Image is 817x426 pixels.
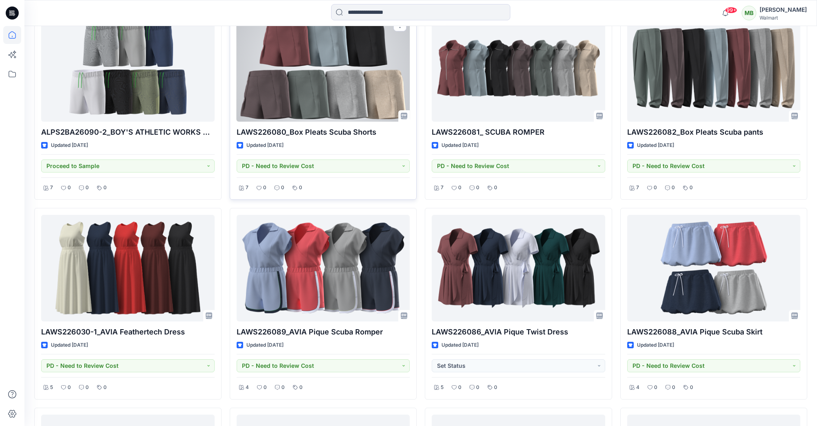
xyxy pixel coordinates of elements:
[51,341,88,350] p: Updated [DATE]
[41,15,215,122] a: ALPS2BA26090-2_BOY'S ATHLETIC WORKS SOCCER STRETCH WOVEN UNLINED SHORT-5'' INSEAM OPTION 2
[237,326,410,338] p: LAWS226089_AVIA Pique Scuba Romper
[690,184,693,192] p: 0
[760,5,807,15] div: [PERSON_NAME]
[237,215,410,321] a: LAWS226089_AVIA Pique Scuba Romper
[237,127,410,138] p: LAWS226080_Box Pleats Scuba Shorts
[742,6,756,20] div: MB
[636,383,639,392] p: 4
[494,383,497,392] p: 0
[458,184,461,192] p: 0
[637,141,674,150] p: Updated [DATE]
[237,15,410,122] a: LAWS226080_Box Pleats Scuba Shorts
[41,326,215,338] p: LAWS226030-1_AVIA Feathertech Dress
[50,383,53,392] p: 5
[281,383,285,392] p: 0
[246,141,283,150] p: Updated [DATE]
[627,127,801,138] p: LAWS226082_Box Pleats Scuba pants
[458,383,461,392] p: 0
[441,383,444,392] p: 5
[281,184,284,192] p: 0
[672,383,675,392] p: 0
[476,383,479,392] p: 0
[41,215,215,321] a: LAWS226030-1_AVIA Feathertech Dress
[299,383,303,392] p: 0
[41,127,215,138] p: ALPS2BA26090-2_BOY'S ATHLETIC WORKS SOCCER STRETCH WOVEN UNLINED SHORT-5'' INSEAM OPTION 2
[246,383,249,392] p: 4
[654,383,657,392] p: 0
[103,184,107,192] p: 0
[86,383,89,392] p: 0
[68,383,71,392] p: 0
[432,15,605,122] a: LAWS226081_ SCUBA ROMPER
[636,184,639,192] p: 7
[494,184,497,192] p: 0
[441,141,479,150] p: Updated [DATE]
[432,326,605,338] p: LAWS226086_AVIA Pique Twist Dress
[627,326,801,338] p: LAWS226088_AVIA Pique Scuba Skirt
[103,383,107,392] p: 0
[432,215,605,321] a: LAWS226086_AVIA Pique Twist Dress
[68,184,71,192] p: 0
[51,141,88,150] p: Updated [DATE]
[246,184,248,192] p: 7
[441,341,479,350] p: Updated [DATE]
[246,341,283,350] p: Updated [DATE]
[627,215,801,321] a: LAWS226088_AVIA Pique Scuba Skirt
[264,383,267,392] p: 0
[50,184,53,192] p: 7
[760,15,807,21] div: Walmart
[441,184,444,192] p: 7
[725,7,737,13] span: 99+
[627,15,801,122] a: LAWS226082_Box Pleats Scuba pants
[432,127,605,138] p: LAWS226081_ SCUBA ROMPER
[654,184,657,192] p: 0
[86,184,89,192] p: 0
[263,184,266,192] p: 0
[637,341,674,350] p: Updated [DATE]
[299,184,302,192] p: 0
[476,184,479,192] p: 0
[690,383,693,392] p: 0
[672,184,675,192] p: 0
